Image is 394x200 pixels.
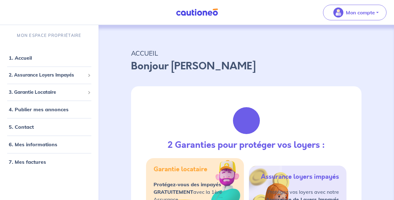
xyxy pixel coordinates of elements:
[346,9,375,16] p: Mon compte
[9,72,85,79] span: 2. Assurance Loyers Impayés
[333,7,343,17] img: illu_account_valid_menu.svg
[3,69,96,81] div: 2. Assurance Loyers Impayés
[323,5,386,20] button: illu_account_valid_menu.svgMon compte
[9,124,34,130] a: 5. Contact
[3,138,96,151] div: 6. Mes informations
[9,106,68,112] a: 4. Publier mes annonces
[9,159,46,165] a: 7. Mes factures
[154,166,207,173] h5: Garantie locataire
[3,52,96,64] div: 1. Accueil
[230,104,263,137] img: justif-loupe
[131,47,361,59] p: ACCUEIL
[174,8,220,16] img: Cautioneo
[3,121,96,133] div: 5. Contact
[3,103,96,116] div: 4. Publier mes annonces
[9,141,57,147] a: 6. Mes informations
[3,156,96,168] div: 7. Mes factures
[9,89,85,96] span: 3. Garantie Locataire
[168,140,325,151] h3: 2 Garanties pour protéger vos loyers :
[131,59,361,74] p: Bonjour [PERSON_NAME]
[154,181,221,195] strong: Protégez-vous des impayés GRATUITEMENT
[17,32,81,38] p: MON ESPACE PROPRIÉTAIRE
[3,86,96,98] div: 3. Garantie Locataire
[261,173,339,181] h5: Assurance loyers impayés
[9,55,32,61] a: 1. Accueil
